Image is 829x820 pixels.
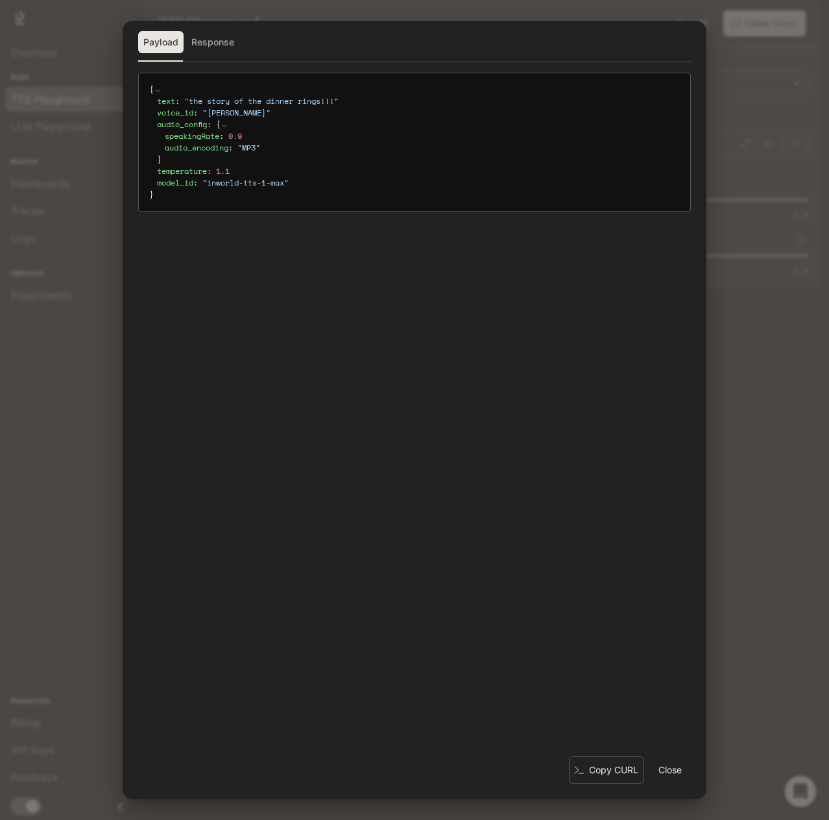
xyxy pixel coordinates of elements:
div: : [157,95,680,107]
span: " the story of the dinner rings!!! " [184,95,339,106]
span: temperature [157,165,207,176]
div: : [157,107,680,119]
div: : [157,165,680,177]
span: 1.1 [216,165,230,176]
div: : [165,142,680,154]
span: text [157,95,175,106]
button: Payload [138,31,184,53]
span: voice_id [157,107,193,118]
span: } [149,189,154,200]
div: : [157,177,680,189]
span: speakingRate [165,130,219,141]
button: Copy CURL [569,756,644,784]
div: : [165,130,680,142]
button: Close [649,757,691,783]
span: audio_encoding [165,142,228,153]
span: " inworld-tts-1-max " [202,177,289,188]
div: : [157,119,680,165]
span: 0.9 [228,130,242,141]
span: model_id [157,177,193,188]
span: " [PERSON_NAME] " [202,107,270,118]
span: } [157,154,162,165]
span: audio_config [157,119,207,130]
button: Response [186,31,239,53]
span: " MP3 " [237,142,260,153]
span: { [149,84,154,95]
span: { [216,119,221,130]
